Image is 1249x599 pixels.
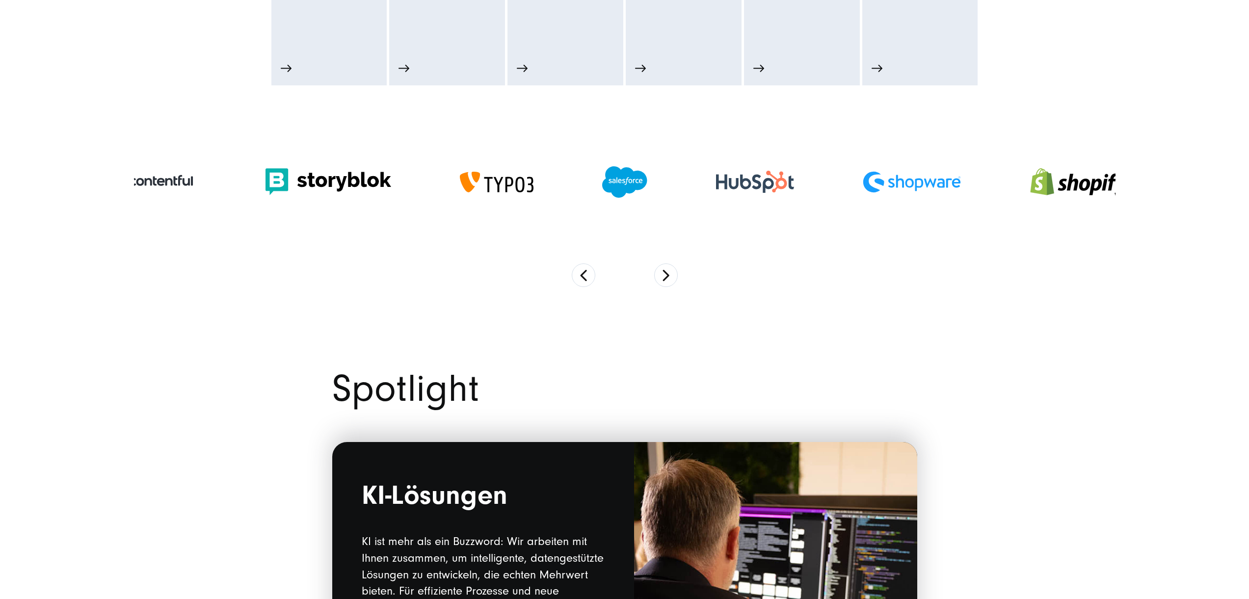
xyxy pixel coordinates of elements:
[863,171,961,193] img: Shopware Partner Agentur - Digitalagentur SUNZINET
[362,481,605,514] h2: KI-Lösungen
[460,172,533,192] img: TYPO3 Gold Memeber Agentur - Digitalagentur für TYPO3 CMS Entwicklung SUNZINET
[332,370,917,408] h2: Spotlight
[572,263,595,287] button: Previous
[654,263,678,287] button: Next
[1030,156,1128,208] img: Shopify Partner Agentur - Digitalagentur SUNZINET
[716,171,794,193] img: HubSpot Gold Partner Agentur - Digitalagentur SUNZINET
[108,165,197,199] img: Contentful Partneragentur - Digitalagentur für headless CMS Entwicklung SUNZINET
[266,168,391,195] img: Storyblok logo Storyblok Headless CMS Agentur SUNZINET (1)
[602,166,647,198] img: Salesforce Partner Agentur - Digitalagentur SUNZINET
